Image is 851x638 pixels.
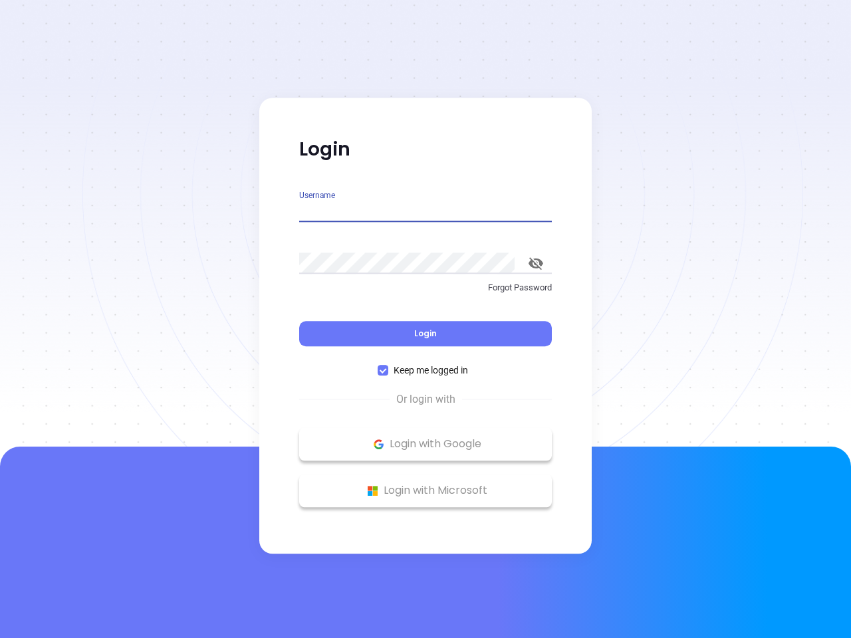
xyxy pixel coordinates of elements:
[520,247,552,279] button: toggle password visibility
[390,391,462,407] span: Or login with
[299,427,552,461] button: Google Logo Login with Google
[414,328,437,339] span: Login
[370,436,387,453] img: Google Logo
[388,363,473,377] span: Keep me logged in
[299,321,552,346] button: Login
[299,281,552,305] a: Forgot Password
[364,482,381,499] img: Microsoft Logo
[299,474,552,507] button: Microsoft Logo Login with Microsoft
[299,138,552,161] p: Login
[306,434,545,454] p: Login with Google
[299,281,552,294] p: Forgot Password
[306,480,545,500] p: Login with Microsoft
[299,191,335,199] label: Username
